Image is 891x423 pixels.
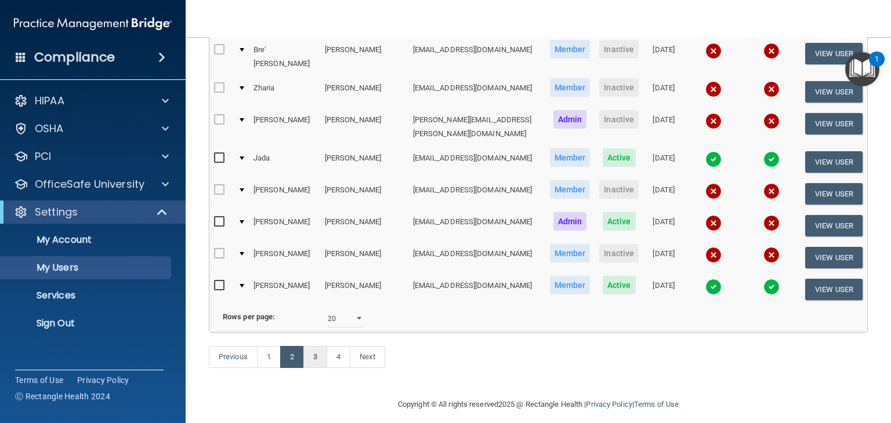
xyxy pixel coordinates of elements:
h4: Compliance [34,49,115,65]
iframe: Drift Widget Chat Controller [691,347,877,393]
p: OSHA [35,122,64,136]
img: cross.ca9f0e7f.svg [705,247,722,263]
p: Sign Out [8,318,166,329]
td: [PERSON_NAME] [320,242,408,274]
img: tick.e7d51cea.svg [705,279,722,295]
p: Services [8,290,166,301]
a: Terms of Use [15,374,63,386]
img: PMB logo [14,12,172,35]
td: [PERSON_NAME][EMAIL_ADDRESS][PERSON_NAME][DOMAIN_NAME] [408,108,545,146]
td: [PERSON_NAME] [249,178,320,210]
img: cross.ca9f0e7f.svg [763,113,780,129]
td: [PERSON_NAME] [320,76,408,108]
img: cross.ca9f0e7f.svg [705,183,722,199]
td: [DATE] [643,210,684,242]
td: [PERSON_NAME] [320,38,408,76]
td: [PERSON_NAME] [249,274,320,305]
a: Privacy Policy [586,400,632,409]
span: Inactive [599,110,639,129]
img: cross.ca9f0e7f.svg [763,215,780,231]
div: 1 [875,59,879,74]
span: Member [550,180,591,199]
td: [DATE] [643,178,684,210]
p: OfficeSafe University [35,177,144,191]
button: View User [805,113,863,134]
td: [DATE] [643,242,684,274]
td: [PERSON_NAME] [249,210,320,242]
b: Rows per page: [223,312,275,321]
td: [EMAIL_ADDRESS][DOMAIN_NAME] [408,178,545,210]
span: Admin [553,212,587,231]
td: [PERSON_NAME] [320,210,408,242]
span: Inactive [599,244,639,262]
p: HIPAA [35,94,64,108]
td: [PERSON_NAME] [249,242,320,274]
a: Terms of Use [634,400,679,409]
img: cross.ca9f0e7f.svg [763,81,780,97]
a: 1 [257,346,281,368]
button: View User [805,215,863,236]
span: Active [603,148,636,167]
td: [EMAIL_ADDRESS][DOMAIN_NAME] [408,38,545,76]
span: Active [603,276,636,294]
img: cross.ca9f0e7f.svg [763,247,780,263]
td: [EMAIL_ADDRESS][DOMAIN_NAME] [408,274,545,305]
td: [DATE] [643,146,684,178]
button: View User [805,279,863,300]
a: 2 [280,346,304,368]
span: Inactive [599,180,639,199]
span: Member [550,148,591,167]
td: [EMAIL_ADDRESS][DOMAIN_NAME] [408,146,545,178]
button: View User [805,247,863,268]
div: Copyright © All rights reserved 2025 @ Rectangle Health | | [327,386,750,423]
td: [PERSON_NAME] [320,146,408,178]
span: Member [550,276,591,294]
a: 4 [327,346,350,368]
img: tick.e7d51cea.svg [705,151,722,167]
td: [DATE] [643,38,684,76]
img: cross.ca9f0e7f.svg [705,215,722,231]
a: OfficeSafe University [14,177,169,191]
td: Zharia [249,76,320,108]
img: cross.ca9f0e7f.svg [763,43,780,59]
span: Ⓒ Rectangle Health 2024 [15,391,110,402]
a: Next [350,346,385,368]
a: Privacy Policy [77,374,129,386]
td: [EMAIL_ADDRESS][DOMAIN_NAME] [408,76,545,108]
p: My Account [8,234,166,246]
td: [PERSON_NAME] [320,178,408,210]
img: cross.ca9f0e7f.svg [763,183,780,199]
button: View User [805,81,863,103]
td: [DATE] [643,274,684,305]
span: Member [550,78,591,97]
span: Member [550,244,591,262]
td: [PERSON_NAME] [249,108,320,146]
a: Settings [14,205,168,219]
td: [DATE] [643,108,684,146]
span: Inactive [599,40,639,59]
p: PCI [35,149,51,163]
td: [PERSON_NAME] [320,108,408,146]
img: cross.ca9f0e7f.svg [705,113,722,129]
a: PCI [14,149,169,163]
img: tick.e7d51cea.svg [763,279,780,295]
a: Previous [209,346,258,368]
img: tick.e7d51cea.svg [763,151,780,167]
span: Active [603,212,636,231]
a: OSHA [14,122,169,136]
a: 3 [303,346,327,368]
span: Member [550,40,591,59]
img: cross.ca9f0e7f.svg [705,43,722,59]
td: [DATE] [643,76,684,108]
button: Open Resource Center, 1 new notification [845,52,879,86]
td: Jada [249,146,320,178]
td: [EMAIL_ADDRESS][DOMAIN_NAME] [408,242,545,274]
button: View User [805,151,863,173]
td: [EMAIL_ADDRESS][DOMAIN_NAME] [408,210,545,242]
a: HIPAA [14,94,169,108]
td: [PERSON_NAME] [320,274,408,305]
span: Admin [553,110,587,129]
button: View User [805,43,863,64]
button: View User [805,183,863,205]
p: My Users [8,262,166,274]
